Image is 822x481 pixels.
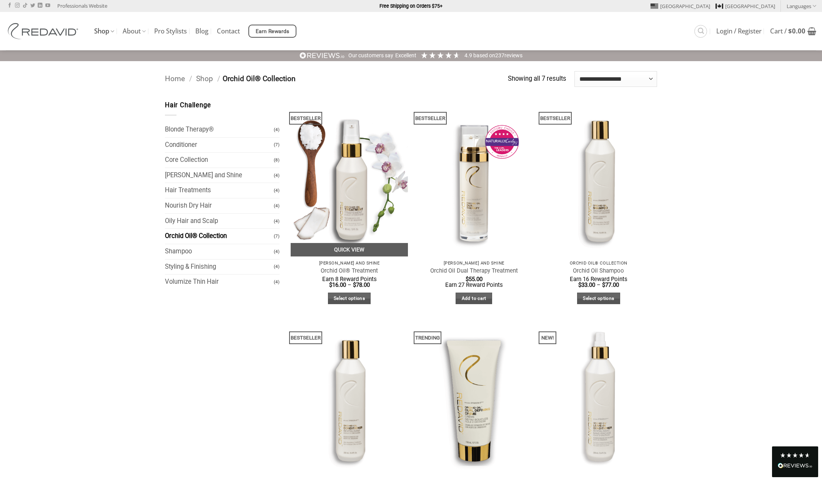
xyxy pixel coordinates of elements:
span: / [189,74,192,83]
span: Cart / [770,28,805,34]
span: Earn 16 Reward Points [570,276,627,283]
a: Home [165,74,185,83]
a: Volumize Thin Hair [165,275,274,290]
span: Earn 27 Reward Points [445,281,503,288]
span: $ [353,281,356,288]
span: 237 [495,52,504,58]
span: (8) [274,153,280,167]
a: Shampoo [165,244,274,259]
div: Our customers say [348,52,393,60]
a: Quick View [291,243,408,256]
span: (7) [274,230,280,243]
span: (4) [274,260,280,273]
span: (4) [274,169,280,182]
nav: Breadcrumb [165,73,508,85]
a: Pro Stylists [154,24,187,38]
span: $ [329,281,332,288]
p: [PERSON_NAME] and Shine [419,261,529,266]
a: Orchid Oil® Collection [165,229,274,244]
span: / [217,74,220,83]
a: [GEOGRAPHIC_DATA] [716,0,775,12]
a: Orchid Oil® Treatment [321,267,378,275]
div: Excellent [395,52,416,60]
a: View cart [770,23,816,40]
span: – [597,281,601,288]
img: REDAVID Orchid Oil Treatment 90ml [291,100,408,256]
a: Select options for “Orchid Oil Shampoo” [577,293,620,305]
span: (4) [274,184,280,197]
span: $ [578,281,581,288]
p: [PERSON_NAME] and Shine [295,261,404,266]
strong: Free Shipping on Orders $75+ [379,3,443,9]
span: $ [466,276,469,283]
span: (4) [274,123,280,136]
span: Based on [473,52,495,58]
bdi: 55.00 [466,276,483,283]
a: Hair Treatments [165,183,274,198]
a: Blonde Therapy® [165,122,274,137]
div: 4.8 Stars [780,452,810,458]
span: (4) [274,245,280,258]
a: Follow on Twitter [30,3,35,8]
span: reviews [504,52,522,58]
bdi: 0.00 [788,27,805,35]
span: (7) [274,138,280,151]
span: $ [788,27,792,35]
a: Follow on Facebook [7,3,12,8]
span: Login / Register [716,28,762,34]
div: Read All Reviews [772,446,818,477]
img: REDAVID Orchid Oil Conditioner [291,320,408,476]
a: Search [694,25,707,38]
span: Earn Rewards [256,27,290,36]
bdi: 16.00 [329,281,346,288]
span: 4.9 [464,52,473,58]
a: Shop [196,74,213,83]
a: Follow on TikTok [23,3,27,8]
a: Orchid Oil Shampoo [573,267,624,275]
a: Core Collection [165,153,274,168]
img: REDAVID Orchid Oil Leave-In Conditioner [540,320,657,476]
span: – [348,281,351,288]
span: (4) [274,275,280,289]
a: Oily Hair and Scalp [165,214,274,229]
p: Showing all 7 results [508,74,566,84]
div: Read All Reviews [778,461,812,471]
a: Orchid Oil Dual Therapy Treatment [430,267,518,275]
a: Contact [217,24,240,38]
bdi: 77.00 [602,281,619,288]
a: Select options for “Orchid Oil® Treatment” [328,293,371,305]
a: Conditioner [165,138,274,153]
a: Add to cart: “Orchid Oil Dual Therapy Treatment” [456,293,492,305]
img: REDAVID Salon Products | United States [6,23,83,39]
a: Follow on Instagram [15,3,20,8]
img: REDAVID Orchid Oil Dual Therapy ~ Award Winning Curl Care [415,100,532,256]
select: Shop order [574,71,657,87]
a: Login / Register [716,24,762,38]
div: 4.92 Stars [420,51,461,59]
p: Orchid Oil® Collection [544,261,654,266]
a: Follow on LinkedIn [38,3,42,8]
a: About [123,24,146,39]
a: Languages [787,0,816,12]
a: [PERSON_NAME] and Shine [165,168,274,183]
img: REDAVID Orchid Oil Curl Defining Creme [415,320,532,476]
a: Earn Rewards [248,25,296,38]
a: Follow on YouTube [45,3,50,8]
span: $ [602,281,605,288]
a: Shop [94,24,114,39]
img: REVIEWS.io [300,52,345,59]
a: Styling & Finishing [165,260,274,275]
img: REVIEWS.io [778,463,812,468]
span: Earn 8 Reward Points [322,276,377,283]
span: (4) [274,199,280,213]
span: Hair Challenge [165,102,211,109]
bdi: 78.00 [353,281,370,288]
bdi: 33.00 [578,281,595,288]
a: Nourish Dry Hair [165,198,274,213]
a: Blog [195,24,208,38]
a: [GEOGRAPHIC_DATA] [651,0,710,12]
span: (4) [274,215,280,228]
img: REDAVID Orchid Oil Shampoo [540,100,657,256]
